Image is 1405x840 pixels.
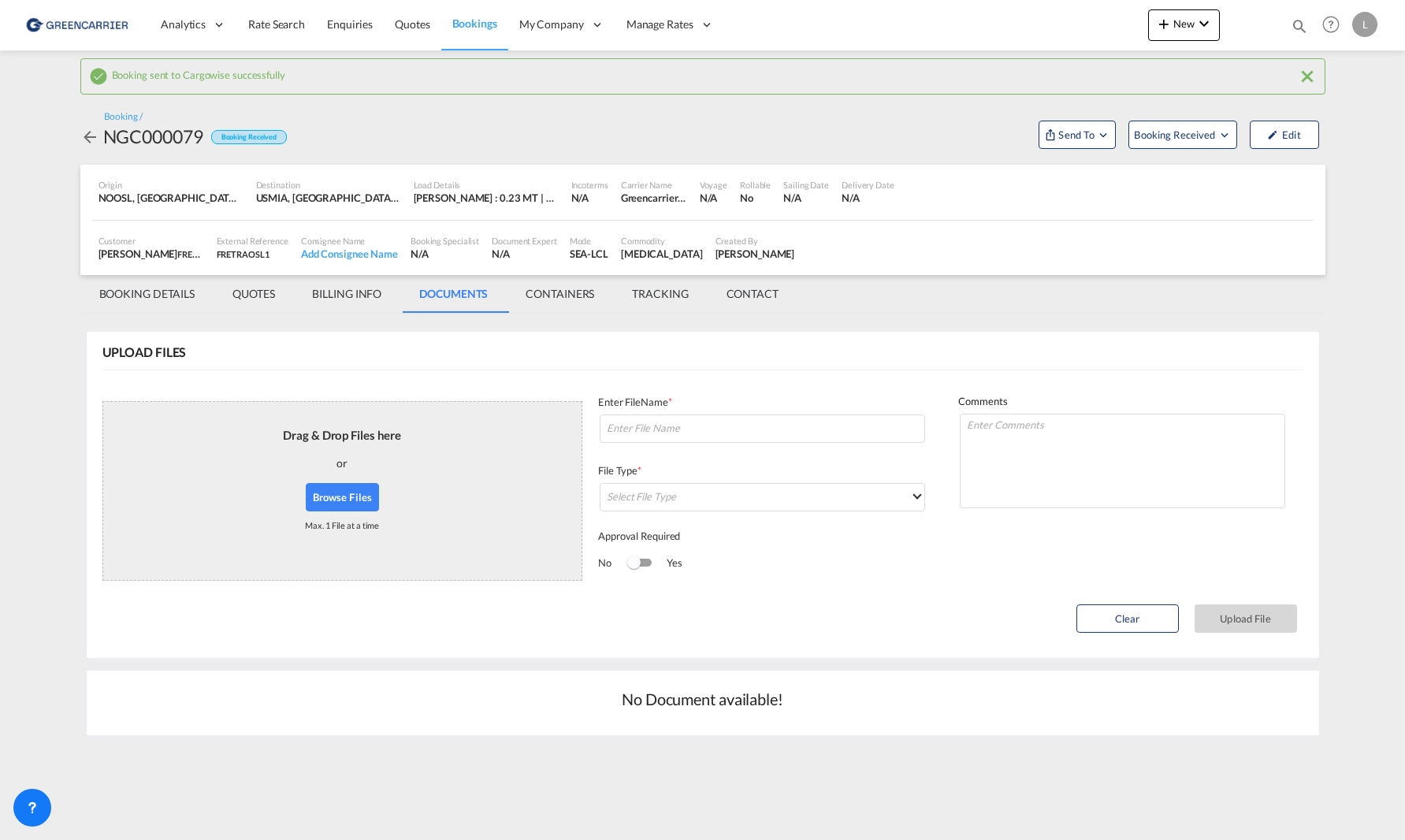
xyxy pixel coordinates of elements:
[301,235,398,247] div: Consignee Name
[1352,12,1377,37] div: L
[600,414,925,443] input: Enter File Name
[98,179,243,191] div: Origin
[80,124,103,149] div: icon-arrow-left
[1291,17,1308,35] md-icon: icon-magnify
[336,444,348,483] div: or
[740,179,771,191] div: Rollable
[248,17,305,31] span: Rate Search
[1291,17,1308,41] div: icon-magnify
[1148,9,1220,41] button: icon-plus 400-fgNewicon-chevron-down
[716,247,795,261] div: Jakub Flemming
[783,179,829,191] div: Sailing Date
[400,275,507,313] md-tab-item: DOCUMENTS
[1039,121,1116,149] button: Open demo menu
[507,275,613,313] md-tab-item: CONTAINERS
[1318,11,1352,39] div: Help
[452,17,497,30] span: Bookings
[411,247,479,261] div: N/A
[598,463,927,481] div: File Type
[621,235,703,247] div: Commodity
[570,247,608,261] div: SEA-LCL
[211,130,287,145] div: Booking Received
[519,17,584,32] span: My Company
[103,124,203,149] div: NGC000079
[492,247,557,261] div: N/A
[622,688,783,710] h2: No Document available!
[414,191,559,205] div: [PERSON_NAME] : 0.23 MT | Volumetric Wt : 1.06 CBM | Chargeable Wt : 1.06 W/M
[1195,14,1214,33] md-icon: icon-chevron-down
[708,275,797,313] md-tab-item: CONTACT
[783,191,829,205] div: N/A
[217,249,269,259] span: FRETRAOSL1
[80,275,214,313] md-tab-item: BOOKING DETAILS
[1057,127,1096,143] span: Send To
[598,556,627,570] span: No
[651,556,682,570] span: Yes
[305,511,379,539] div: Max. 1 File at a time
[16,16,360,32] body: Editor, editor2
[621,179,687,191] div: Carrier Name
[283,427,401,444] div: Drag & Drop Files here
[256,191,401,205] div: USMIA, Miami, FL, United States, North America, Americas
[24,7,130,43] img: e39c37208afe11efa9cb1d7a6ea7d6f5.png
[161,17,206,32] span: Analytics
[626,17,693,32] span: Manage Rates
[958,394,1287,412] div: Comments
[571,191,589,205] div: N/A
[98,247,204,261] div: [PERSON_NAME]
[600,483,925,511] md-select: Select File Type
[177,247,296,260] span: FREJA Transport & Logistics AS
[1154,17,1214,30] span: New
[1128,121,1236,149] button: Open demo menu
[256,179,401,191] div: Destination
[104,110,143,124] div: Booking /
[1267,129,1278,140] md-icon: icon-pencil
[570,235,608,247] div: Mode
[1250,121,1319,149] button: icon-pencilEdit
[327,17,373,31] span: Enquiries
[1076,604,1179,633] button: Clear
[306,483,380,511] button: Browse Files
[492,235,557,247] div: Document Expert
[80,275,797,313] md-pagination-wrapper: Use the left and right arrow keys to navigate between tabs
[842,179,894,191] div: Delivery Date
[700,191,727,205] div: N/A
[716,235,795,247] div: Created By
[700,179,727,191] div: Voyage
[598,529,927,547] div: Approval Required
[571,179,608,191] div: Incoterms
[1195,604,1297,633] button: Upload File
[740,191,771,205] div: No
[102,344,187,361] div: UPLOAD FILES
[293,275,400,313] md-tab-item: BILLING INFO
[89,67,108,86] md-icon: icon-checkbox-marked-circle
[613,275,707,313] md-tab-item: TRACKING
[1318,11,1344,38] span: Help
[414,179,559,191] div: Load Details
[842,191,894,205] div: N/A
[627,552,651,575] md-switch: Switch 1
[214,275,293,313] md-tab-item: QUOTES
[598,395,927,413] div: Enter FileName
[1154,14,1173,33] md-icon: icon-plus 400-fg
[301,247,398,261] div: Add Consignee Name
[1134,127,1217,143] span: Booking Received
[1298,67,1317,86] md-icon: icon-close
[98,191,243,205] div: NOOSL, Oslo, Norway, Northern Europe, Europe
[80,128,99,147] md-icon: icon-arrow-left
[98,235,204,247] div: Customer
[112,65,285,81] span: Booking sent to Cargowise successfully
[621,191,687,205] div: Greencarrier Consolidators
[217,235,288,247] div: External Reference
[621,247,703,261] div: Fish Oil
[411,235,479,247] div: Booking Specialist
[395,17,429,31] span: Quotes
